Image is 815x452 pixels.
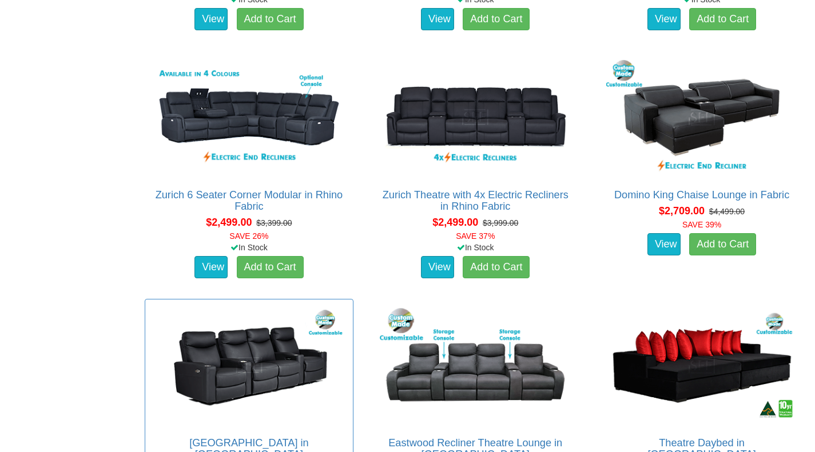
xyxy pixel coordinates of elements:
a: Add to Cart [463,256,530,279]
a: Add to Cart [463,8,530,31]
del: $4,499.00 [709,207,745,216]
a: Add to Cart [237,256,304,279]
del: $3,999.00 [483,218,518,227]
a: View [421,8,454,31]
span: $2,499.00 [206,217,252,228]
font: SAVE 26% [229,231,268,241]
img: Zurich Theatre with 4x Electric Recliners in Rhino Fabric [377,57,574,177]
div: In Stock [368,242,582,253]
a: Add to Cart [689,233,756,256]
img: Bond Theatre Lounge in Fabric [151,305,348,425]
img: Domino King Chaise Lounge in Fabric [603,57,800,177]
a: View [194,8,228,31]
a: View [194,256,228,279]
a: Zurich Theatre with 4x Electric Recliners in Rhino Fabric [383,189,568,212]
a: Add to Cart [237,8,304,31]
a: Domino King Chaise Lounge in Fabric [614,189,789,201]
a: Add to Cart [689,8,756,31]
span: $2,709.00 [659,205,705,217]
img: Theatre Daybed in Fabric [603,305,800,425]
img: Zurich 6 Seater Corner Modular in Rhino Fabric [151,57,348,177]
font: SAVE 37% [456,231,495,241]
a: Zurich 6 Seater Corner Modular in Rhino Fabric [156,189,343,212]
a: View [647,233,681,256]
span: $2,499.00 [432,217,478,228]
font: SAVE 39% [682,220,721,229]
img: Eastwood Recliner Theatre Lounge in Fabric [377,305,574,425]
a: View [421,256,454,279]
div: In Stock [142,242,356,253]
a: View [647,8,681,31]
del: $3,399.00 [256,218,292,227]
